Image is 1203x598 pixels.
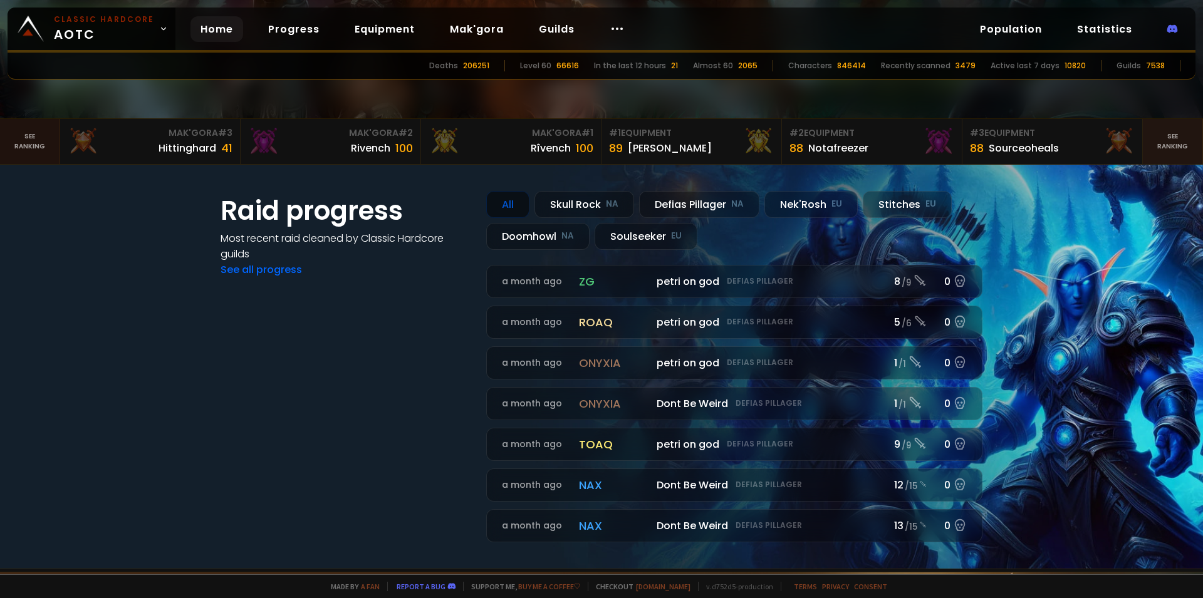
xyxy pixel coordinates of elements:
[863,191,952,218] div: Stitches
[970,126,1135,140] div: Equipment
[671,230,682,242] small: EU
[822,582,849,591] a: Privacy
[323,582,380,591] span: Made by
[789,126,804,139] span: # 2
[628,140,712,156] div: [PERSON_NAME]
[731,198,744,210] small: NA
[1146,60,1165,71] div: 7538
[429,60,458,71] div: Deaths
[925,198,936,210] small: EU
[1143,119,1203,164] a: Seeranking
[190,16,243,42] a: Home
[520,60,551,71] div: Level 60
[788,60,832,71] div: Characters
[581,126,593,139] span: # 1
[794,582,817,591] a: Terms
[241,119,421,164] a: Mak'Gora#2Rivench100
[808,140,868,156] div: Notafreezer
[609,140,623,157] div: 89
[970,126,984,139] span: # 3
[248,126,413,140] div: Mak'Gora
[221,140,232,157] div: 41
[854,582,887,591] a: Consent
[831,198,842,210] small: EU
[518,582,580,591] a: Buy me a coffee
[1065,60,1086,71] div: 10820
[606,198,618,210] small: NA
[54,14,154,25] small: Classic Hardcore
[361,582,380,591] a: a fan
[486,468,982,502] a: a month agonaxDont Be WeirdDefias Pillager12 /150
[956,60,976,71] div: 3479
[60,119,241,164] a: Mak'Gora#3Hittinghard41
[221,191,471,230] h1: Raid progress
[421,119,601,164] a: Mak'Gora#1Rîvench100
[486,191,529,218] div: All
[698,582,773,591] span: v. d752d5 - production
[1067,16,1142,42] a: Statistics
[529,16,585,42] a: Guilds
[398,126,413,139] span: # 2
[258,16,330,42] a: Progress
[609,126,774,140] div: Equipment
[989,140,1059,156] div: Sourceoheals
[970,16,1052,42] a: Population
[531,140,571,156] div: Rîvench
[345,16,425,42] a: Equipment
[789,140,803,157] div: 88
[486,223,590,250] div: Doomhowl
[221,262,302,277] a: See all progress
[609,126,621,139] span: # 1
[1117,60,1141,71] div: Guilds
[486,265,982,298] a: a month agozgpetri on godDefias Pillager8 /90
[782,119,962,164] a: #2Equipment88Notafreezer
[351,140,390,156] div: Rivench
[68,126,232,140] div: Mak'Gora
[486,387,982,420] a: a month agoonyxiaDont Be WeirdDefias Pillager1 /10
[486,428,982,461] a: a month agotoaqpetri on godDefias Pillager9 /90
[639,191,759,218] div: Defias Pillager
[54,14,154,44] span: AOTC
[397,582,445,591] a: Report a bug
[789,126,954,140] div: Equipment
[738,60,758,71] div: 2065
[218,126,232,139] span: # 3
[881,60,950,71] div: Recently scanned
[463,582,580,591] span: Support me,
[486,346,982,379] a: a month agoonyxiapetri on godDefias Pillager1 /10
[588,582,690,591] span: Checkout
[440,16,514,42] a: Mak'gora
[8,8,175,50] a: Classic HardcoreAOTC
[561,230,574,242] small: NA
[594,60,666,71] div: In the last 12 hours
[991,60,1060,71] div: Active last 7 days
[595,223,697,250] div: Soulseeker
[601,119,782,164] a: #1Equipment89[PERSON_NAME]
[636,582,690,591] a: [DOMAIN_NAME]
[463,60,489,71] div: 206251
[556,60,579,71] div: 66616
[395,140,413,157] div: 100
[486,509,982,542] a: a month agonaxDont Be WeirdDefias Pillager13 /150
[534,191,634,218] div: Skull Rock
[837,60,866,71] div: 846414
[576,140,593,157] div: 100
[962,119,1143,164] a: #3Equipment88Sourceoheals
[221,230,471,262] h4: Most recent raid cleaned by Classic Hardcore guilds
[671,60,678,71] div: 21
[764,191,858,218] div: Nek'Rosh
[970,140,984,157] div: 88
[693,60,733,71] div: Almost 60
[429,126,593,140] div: Mak'Gora
[486,306,982,339] a: a month agoroaqpetri on godDefias Pillager5 /60
[159,140,216,156] div: Hittinghard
